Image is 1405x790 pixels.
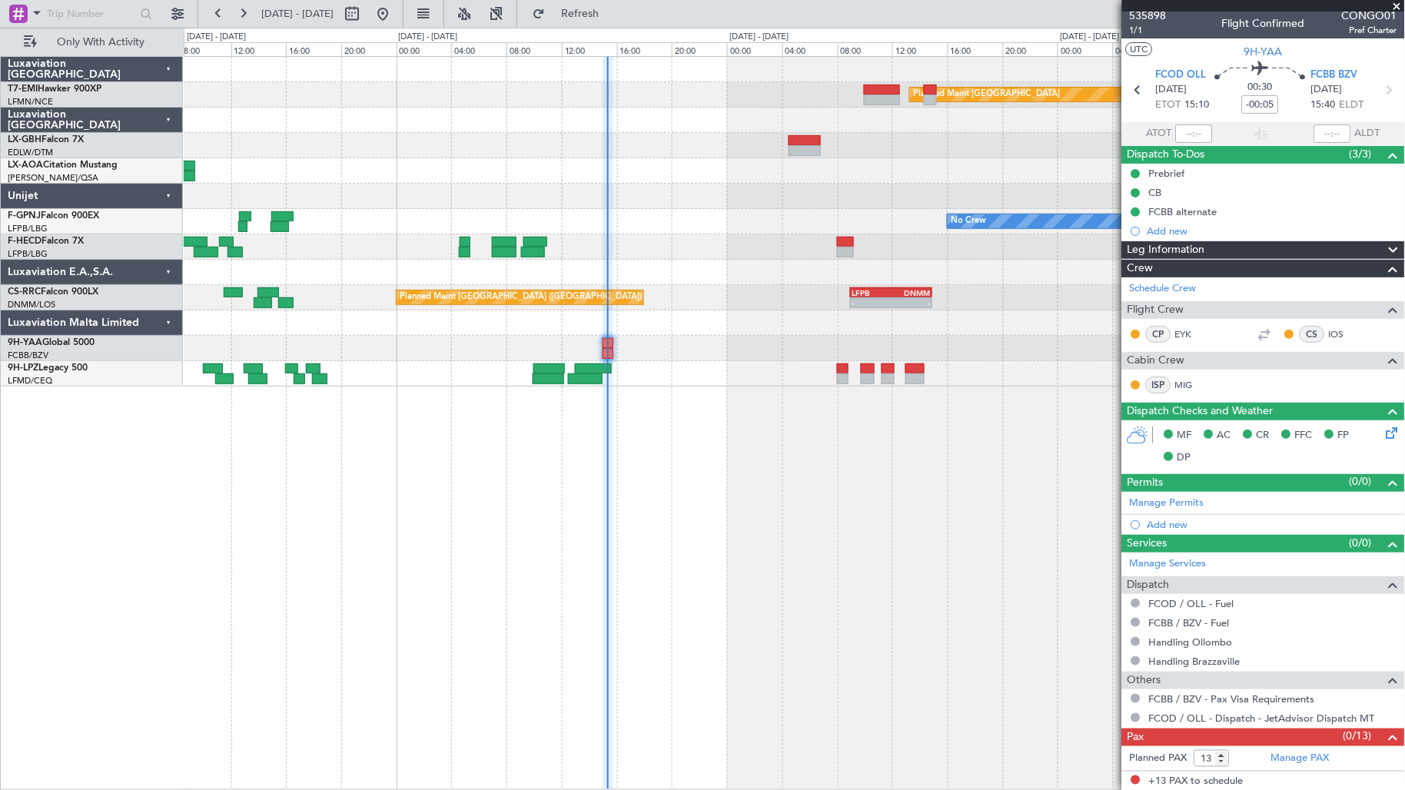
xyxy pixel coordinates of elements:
[1058,42,1113,56] div: 00:00
[1217,428,1231,443] span: AC
[397,42,452,56] div: 00:00
[892,298,931,307] div: -
[948,42,1003,56] div: 16:00
[852,288,891,297] div: LFPB
[1176,124,1213,143] input: --:--
[1149,636,1233,649] a: Handling Ollombo
[1146,377,1171,393] div: ISP
[1300,326,1325,343] div: CS
[47,2,135,25] input: Trip Number
[8,161,43,170] span: LX-AOA
[562,42,617,56] div: 12:00
[1128,352,1185,370] span: Cabin Crew
[1149,712,1375,725] a: FCOD / OLL - Dispatch - JetAdvisor Dispatch MT
[261,7,334,21] span: [DATE] - [DATE]
[1148,224,1397,237] div: Add new
[8,375,52,387] a: LFMD/CEQ
[8,223,48,234] a: LFPB/LBG
[400,286,643,309] div: Planned Maint [GEOGRAPHIC_DATA] ([GEOGRAPHIC_DATA])
[1311,68,1358,83] span: FCBB BZV
[8,363,88,373] a: 9H-LPZLegacy 500
[1126,42,1153,56] button: UTC
[1338,428,1350,443] span: FP
[8,211,41,221] span: F-GPNJ
[8,350,48,361] a: FCBB/BZV
[1130,496,1204,511] a: Manage Permits
[1130,24,1167,37] span: 1/1
[1149,186,1162,199] div: CB
[1149,616,1230,629] a: FCBB / BZV - Fuel
[1271,751,1330,766] a: Manage PAX
[1128,672,1161,689] span: Others
[729,31,789,44] div: [DATE] - [DATE]
[1130,8,1167,24] span: 535898
[1128,301,1184,319] span: Flight Crew
[231,42,287,56] div: 12:00
[1128,241,1205,259] span: Leg Information
[852,298,891,307] div: -
[1128,146,1205,164] span: Dispatch To-Dos
[1355,126,1380,141] span: ALDT
[1175,378,1210,392] a: MIG
[1148,518,1397,531] div: Add new
[548,8,613,19] span: Refresh
[8,287,41,297] span: CS-RRC
[1175,327,1210,341] a: EYK
[892,288,931,297] div: DNMM
[8,211,99,221] a: F-GPNJFalcon 900EX
[176,42,231,56] div: 08:00
[1329,327,1363,341] a: IOS
[1156,98,1181,113] span: ETOT
[914,83,1061,106] div: Planned Maint [GEOGRAPHIC_DATA]
[8,338,95,347] a: 9H-YAAGlobal 5000
[1342,24,1397,37] span: Pref Charter
[1311,98,1336,113] span: 15:40
[838,42,893,56] div: 08:00
[1340,98,1364,113] span: ELDT
[1128,535,1168,553] span: Services
[1149,597,1234,610] a: FCOD / OLL - Fuel
[507,42,562,56] div: 08:00
[1156,68,1207,83] span: FCOD OLL
[8,161,118,170] a: LX-AOACitation Mustang
[1149,205,1217,218] div: FCBB alternate
[8,147,53,158] a: EDLW/DTM
[8,85,38,94] span: T7-EMI
[1295,428,1313,443] span: FFC
[1128,474,1164,492] span: Permits
[451,42,507,56] div: 04:00
[1146,326,1171,343] div: CP
[1130,556,1207,572] a: Manage Services
[1149,774,1244,789] span: +13 PAX to schedule
[17,30,167,55] button: Only With Activity
[525,2,617,26] button: Refresh
[1350,473,1372,490] span: (0/0)
[1128,576,1170,594] span: Dispatch
[286,42,341,56] div: 16:00
[892,42,948,56] div: 12:00
[8,85,101,94] a: T7-EMIHawker 900XP
[1342,8,1397,24] span: CONGO01
[1149,692,1315,705] a: FCBB / BZV - Pax Visa Requirements
[8,172,98,184] a: [PERSON_NAME]/QSA
[1350,146,1372,162] span: (3/3)
[1113,42,1168,56] div: 04:00
[8,96,53,108] a: LFMN/NCE
[1350,535,1372,551] span: (0/0)
[8,237,42,246] span: F-HECD
[1311,82,1343,98] span: [DATE]
[1060,31,1119,44] div: [DATE] - [DATE]
[1177,450,1191,466] span: DP
[1130,751,1187,766] label: Planned PAX
[1222,16,1305,32] div: Flight Confirmed
[952,210,987,233] div: No Crew
[1257,428,1270,443] span: CR
[1185,98,1210,113] span: 15:10
[187,31,246,44] div: [DATE] - [DATE]
[1344,728,1372,744] span: (0/13)
[1149,655,1241,668] a: Handling Brazzaville
[727,42,782,56] div: 00:00
[8,363,38,373] span: 9H-LPZ
[782,42,838,56] div: 04:00
[8,338,42,347] span: 9H-YAA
